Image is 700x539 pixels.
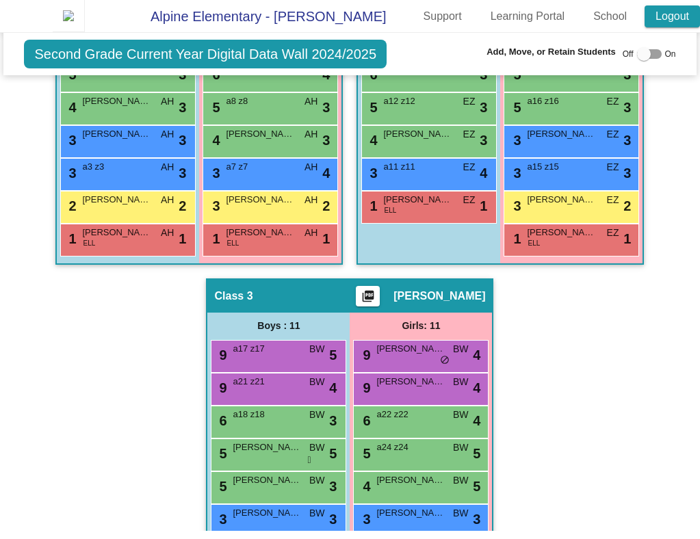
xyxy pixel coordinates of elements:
span: 2 [65,198,76,213]
span: [PERSON_NAME] [383,127,452,141]
span: 3 [329,509,337,529]
span: BW [309,342,325,356]
span: 6 [366,67,377,82]
span: 3 [65,133,76,148]
span: a15 z15 [527,160,595,174]
span: 3 [216,512,226,527]
span: [PERSON_NAME] [82,226,151,239]
span: 3 [322,97,330,118]
span: 3 [480,130,487,150]
span: 4 [473,378,480,398]
span: AH [304,127,317,142]
button: Print Students Details [356,286,380,306]
span: 5 [359,446,370,461]
span: 2 [623,196,631,216]
span: 4 [65,100,76,115]
span: Add, Move, or Retain Students [487,45,616,59]
span: AH [161,94,174,109]
span: a3 z3 [82,160,151,174]
div: Girls: 11 [350,313,492,340]
span: EZ [607,226,619,240]
span: [PERSON_NAME] [82,127,151,141]
span: 3 [359,512,370,527]
span: ELL [384,205,396,215]
span: 5 [216,479,226,494]
a: Learning Portal [480,5,576,27]
span: a12 z12 [383,94,452,108]
span: a24 z24 [376,441,445,454]
span: [PERSON_NAME] [82,193,151,207]
span: 9 [216,347,226,363]
span: 2 [322,196,330,216]
span: ELL [528,238,540,248]
span: Second Grade Current Year Digital Data Wall 2024/2025 [24,40,387,68]
a: Support [413,5,473,27]
span: AH [304,193,317,207]
span: [PERSON_NAME] Black [376,375,445,389]
span: 3 [623,97,631,118]
span: 6 [209,67,220,82]
span: [PERSON_NAME] [226,226,294,239]
span: 1 [209,231,220,246]
span: 3 [510,133,521,148]
mat-icon: picture_as_pdf [360,289,376,308]
span: BW [309,473,325,488]
span: 4 [366,133,377,148]
span: 9 [359,380,370,395]
span: Class 3 [214,289,252,303]
span: [PERSON_NAME] [233,441,301,454]
span: BW [309,441,325,455]
span: 4 [322,163,330,183]
span: a7 z7 [226,160,294,174]
span: 1 [179,228,186,249]
span: a16 z16 [527,94,595,108]
span: BW [309,506,325,521]
span: 4 [209,133,220,148]
span: BW [453,342,469,356]
span: AH [161,226,174,240]
span: 5 [216,446,226,461]
span: BW [453,473,469,488]
span: 4 [329,378,337,398]
span: EZ [463,94,476,109]
span: On [665,48,676,60]
span: 1 [322,228,330,249]
span: 1 [510,231,521,246]
span: 1 [366,198,377,213]
span: 5 [209,100,220,115]
span: EZ [607,160,619,174]
span: 3 [510,166,521,181]
span: [PERSON_NAME] [527,226,595,239]
span: 1 [65,231,76,246]
span: a17 z17 [233,342,301,356]
span: [PERSON_NAME] [376,342,445,356]
span: 9 [216,380,226,395]
span: [PERSON_NAME] [376,473,445,487]
span: [PERSON_NAME] [82,94,151,108]
a: School [582,5,638,27]
span: 1 [480,196,487,216]
span: EZ [463,160,476,174]
span: AH [161,127,174,142]
span: do_not_disturb_alt [440,355,450,366]
span: EZ [463,193,476,207]
span: BW [309,375,325,389]
span: 1 [623,228,631,249]
span: AH [304,226,317,240]
span: 4 [359,479,370,494]
span: EZ [463,127,476,142]
span: 3 [480,97,487,118]
span: 2 [179,196,186,216]
span: a18 z18 [233,408,301,421]
span: 3 [366,166,377,181]
span: a11 z11 [383,160,452,174]
span: EZ [607,94,619,109]
span: BW [309,408,325,422]
span: Off [623,48,634,60]
span: AH [161,160,174,174]
span: 5 [329,443,337,464]
span: BW [453,375,469,389]
span: 9 [359,347,370,363]
span: 5 [510,67,521,82]
span: EZ [607,193,619,207]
